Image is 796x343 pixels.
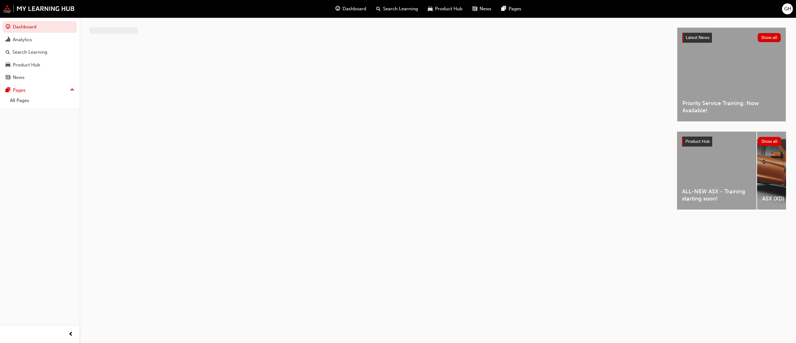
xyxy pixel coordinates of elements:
span: GH [784,5,791,12]
a: search-iconSearch Learning [371,2,423,15]
span: search-icon [6,50,10,55]
span: Pages [509,5,521,12]
button: GH [782,3,793,14]
a: News [2,72,77,83]
div: Pages [13,87,26,94]
div: Search Learning [12,49,47,56]
span: search-icon [376,5,381,13]
button: Pages [2,85,77,96]
button: DashboardAnalyticsSearch LearningProduct HubNews [2,20,77,85]
span: chart-icon [6,37,10,43]
img: mmal [3,5,75,13]
a: news-iconNews [467,2,496,15]
span: car-icon [6,62,10,68]
a: ALL-NEW ASX - Training starting soon! [677,132,756,210]
span: Product Hub [685,139,710,144]
span: Dashboard [343,5,366,12]
a: Product Hub [2,59,77,71]
span: pages-icon [501,5,506,13]
span: Priority Service Training: Now Available! [682,100,781,114]
span: car-icon [428,5,433,13]
a: Analytics [2,34,77,46]
span: pages-icon [6,88,10,93]
span: News [480,5,491,12]
span: Product Hub [435,5,462,12]
a: pages-iconPages [496,2,526,15]
span: Latest News [686,35,709,40]
a: Product HubShow all [682,137,781,147]
span: up-icon [70,86,74,94]
span: news-icon [6,75,10,80]
div: News [13,74,25,81]
a: Latest NewsShow allPriority Service Training: Now Available! [677,27,786,122]
span: guage-icon [6,24,10,30]
span: prev-icon [69,331,73,338]
a: All Pages [7,96,77,105]
a: car-iconProduct Hub [423,2,467,15]
a: Dashboard [2,21,77,33]
span: ALL-NEW ASX - Training starting soon! [682,188,751,202]
a: Search Learning [2,46,77,58]
span: guage-icon [335,5,340,13]
span: news-icon [472,5,477,13]
button: Show all [758,33,781,42]
a: guage-iconDashboard [330,2,371,15]
span: Search Learning [383,5,418,12]
a: Latest NewsShow all [682,33,781,43]
div: Analytics [13,36,32,43]
button: Show all [758,137,781,146]
div: Product Hub [13,61,40,69]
